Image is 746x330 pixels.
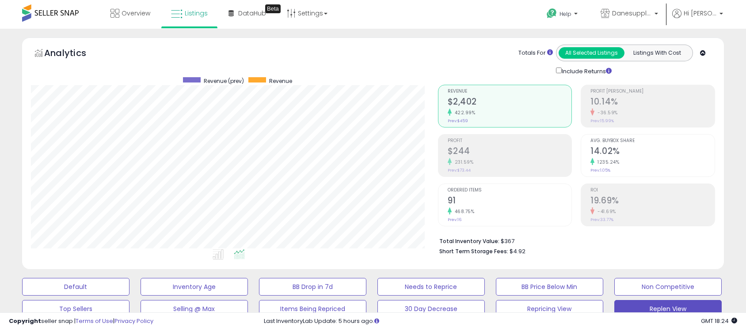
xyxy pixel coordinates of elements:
[259,300,366,318] button: Items Being Repriced
[141,278,248,296] button: Inventory Age
[439,237,499,245] b: Total Inventory Value:
[9,317,153,326] div: seller snap | |
[559,10,571,18] span: Help
[612,9,652,18] span: Danesupplyco
[594,159,619,165] small: 1235.24%
[496,278,603,296] button: BB Price Below Min
[590,146,715,158] h2: 14.02%
[452,109,476,116] small: 422.99%
[185,9,208,18] span: Listings
[624,47,690,59] button: Listings With Cost
[377,278,485,296] button: Needs to Reprice
[238,9,266,18] span: DataHub
[590,89,715,94] span: Profit [PERSON_NAME]
[141,300,248,318] button: Selling @ Max
[614,300,722,318] button: Replen View
[701,317,737,325] span: 2025-10-8 18:24 GMT
[594,109,618,116] small: -36.59%
[448,217,461,222] small: Prev: 16
[439,235,709,246] li: $367
[590,97,715,109] h2: 10.14%
[76,317,113,325] a: Terms of Use
[448,188,572,193] span: Ordered Items
[448,118,468,124] small: Prev: $459
[377,300,485,318] button: 30 Day Decrease
[672,9,723,29] a: Hi [PERSON_NAME]
[452,159,474,165] small: 231.59%
[22,300,129,318] button: Top Sellers
[559,47,624,59] button: All Selected Listings
[496,300,603,318] button: Repricing View
[518,49,553,57] div: Totals For
[590,139,715,143] span: Avg. Buybox Share
[448,97,572,109] h2: $2,402
[259,278,366,296] button: BB Drop in 7d
[452,208,475,215] small: 468.75%
[439,247,508,255] b: Short Term Storage Fees:
[448,195,572,207] h2: 91
[590,168,610,173] small: Prev: 1.05%
[264,317,737,326] div: Last InventoryLab Update: 5 hours ago.
[448,89,572,94] span: Revenue
[546,8,557,19] i: Get Help
[590,217,613,222] small: Prev: 33.77%
[594,208,616,215] small: -41.69%
[448,168,471,173] small: Prev: $73.44
[114,317,153,325] a: Privacy Policy
[9,317,41,325] strong: Copyright
[448,146,572,158] h2: $244
[510,247,525,255] span: $4.92
[549,66,622,76] div: Include Returns
[590,118,614,124] small: Prev: 15.99%
[614,278,722,296] button: Non Competitive
[44,47,103,61] h5: Analytics
[269,77,292,85] span: Revenue
[684,9,717,18] span: Hi [PERSON_NAME]
[122,9,150,18] span: Overview
[590,195,715,207] h2: 19.69%
[590,188,715,193] span: ROI
[22,278,129,296] button: Default
[204,77,244,85] span: Revenue (prev)
[265,4,281,13] div: Tooltip anchor
[448,139,572,143] span: Profit
[540,1,586,29] a: Help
